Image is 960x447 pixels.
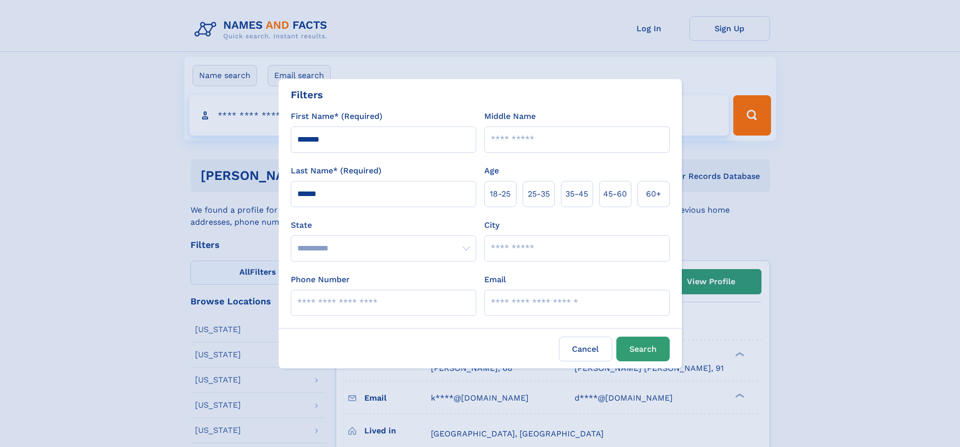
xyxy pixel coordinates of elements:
[528,188,550,200] span: 25‑35
[291,110,382,122] label: First Name* (Required)
[616,337,670,361] button: Search
[291,165,381,177] label: Last Name* (Required)
[565,188,588,200] span: 35‑45
[291,219,476,231] label: State
[646,188,661,200] span: 60+
[291,87,323,102] div: Filters
[603,188,627,200] span: 45‑60
[484,219,499,231] label: City
[291,274,350,286] label: Phone Number
[559,337,612,361] label: Cancel
[484,274,506,286] label: Email
[490,188,510,200] span: 18‑25
[484,110,536,122] label: Middle Name
[484,165,499,177] label: Age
